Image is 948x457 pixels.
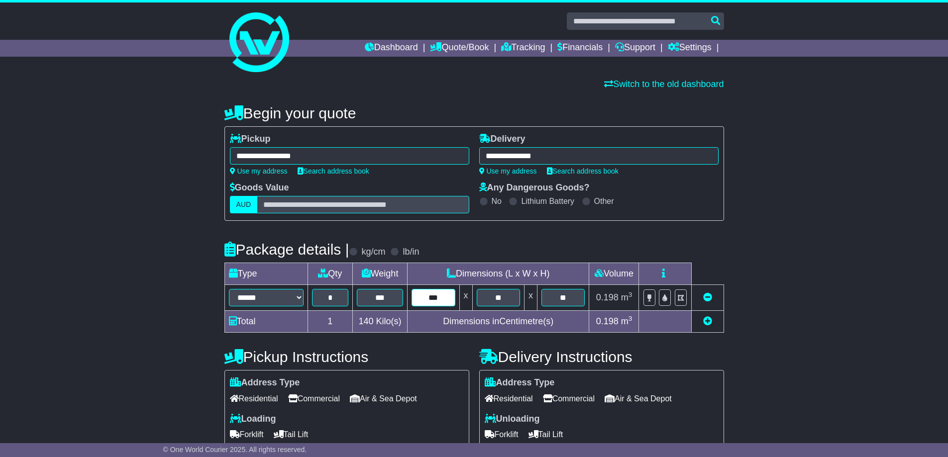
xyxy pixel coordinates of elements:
[703,316,712,326] a: Add new item
[288,391,340,406] span: Commercial
[629,315,632,322] sup: 3
[485,377,555,388] label: Address Type
[403,247,419,258] label: lb/in
[163,446,307,454] span: © One World Courier 2025. All rights reserved.
[479,167,537,175] a: Use my address
[350,391,417,406] span: Air & Sea Depot
[621,292,632,302] span: m
[524,285,537,311] td: x
[479,134,526,145] label: Delivery
[703,292,712,302] a: Remove this item
[459,285,472,311] td: x
[224,241,349,258] h4: Package details |
[430,40,489,57] a: Quote/Book
[224,349,469,365] h4: Pickup Instructions
[501,40,545,57] a: Tracking
[224,311,308,333] td: Total
[308,311,353,333] td: 1
[359,316,374,326] span: 140
[230,414,276,425] label: Loading
[479,183,590,193] label: Any Dangerous Goods?
[230,377,300,388] label: Address Type
[629,291,632,298] sup: 3
[596,292,619,302] span: 0.198
[361,247,385,258] label: kg/cm
[308,263,353,285] td: Qty
[224,105,724,121] h4: Begin your quote
[521,196,574,206] label: Lithium Battery
[230,427,264,442] span: Forklift
[365,40,418,57] a: Dashboard
[230,134,271,145] label: Pickup
[353,263,408,285] td: Weight
[408,263,589,285] td: Dimensions (L x W x H)
[492,196,502,206] label: No
[557,40,603,57] a: Financials
[485,414,540,425] label: Unloading
[485,427,519,442] span: Forklift
[230,391,278,406] span: Residential
[224,263,308,285] td: Type
[485,391,533,406] span: Residential
[615,40,655,57] a: Support
[353,311,408,333] td: Kilo(s)
[605,391,672,406] span: Air & Sea Depot
[668,40,712,57] a: Settings
[230,183,289,193] label: Goods Value
[298,167,369,175] a: Search address book
[528,427,563,442] span: Tail Lift
[589,263,639,285] td: Volume
[594,196,614,206] label: Other
[596,316,619,326] span: 0.198
[604,79,724,89] a: Switch to the old dashboard
[621,316,632,326] span: m
[543,391,595,406] span: Commercial
[230,196,258,213] label: AUD
[230,167,288,175] a: Use my address
[274,427,309,442] span: Tail Lift
[479,349,724,365] h4: Delivery Instructions
[408,311,589,333] td: Dimensions in Centimetre(s)
[547,167,619,175] a: Search address book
